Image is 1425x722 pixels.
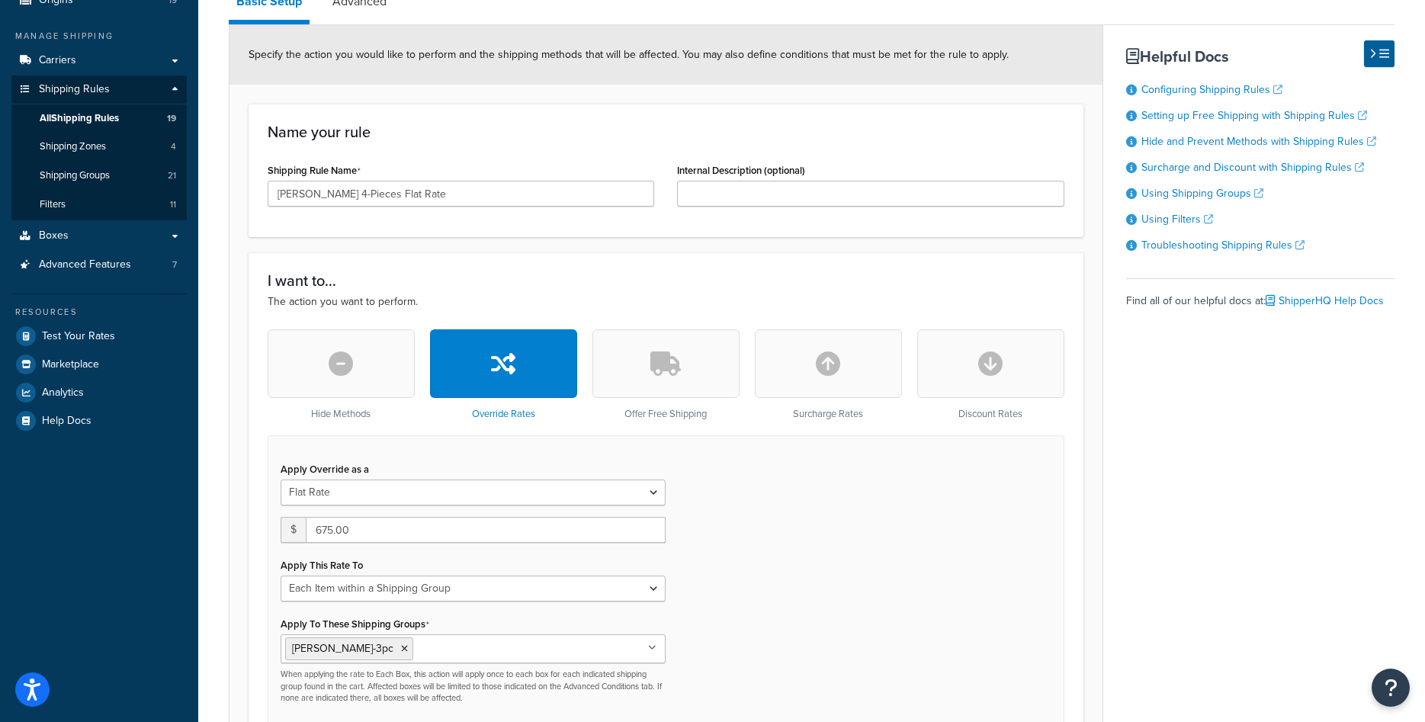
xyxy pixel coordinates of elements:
span: [PERSON_NAME]-3pc [292,640,393,656]
h3: Name your rule [268,124,1064,140]
span: Shipping Zones [40,140,106,153]
li: Advanced Features [11,251,187,279]
a: Filters11 [11,191,187,219]
label: Apply To These Shipping Groups [281,618,429,631]
label: Internal Description (optional) [677,165,805,176]
a: Test Your Rates [11,322,187,350]
a: Analytics [11,379,187,406]
a: Hide and Prevent Methods with Shipping Rules [1141,133,1376,149]
a: ShipperHQ Help Docs [1266,293,1384,309]
span: Carriers [39,54,76,67]
span: Specify the action you would like to perform and the shipping methods that will be affected. You ... [249,47,1009,63]
li: Filters [11,191,187,219]
span: Filters [40,198,66,211]
p: The action you want to perform. [268,294,1064,310]
div: Discount Rates [917,329,1064,420]
label: Shipping Rule Name [268,165,361,177]
div: Hide Methods [268,329,415,420]
li: Shipping Groups [11,162,187,190]
button: Open Resource Center [1372,669,1410,707]
span: 11 [170,198,176,211]
a: Surcharge and Discount with Shipping Rules [1141,159,1364,175]
a: Setting up Free Shipping with Shipping Rules [1141,107,1367,124]
span: 19 [167,112,176,125]
span: Advanced Features [39,258,131,271]
div: Surcharge Rates [755,329,902,420]
span: Help Docs [42,415,91,428]
a: Advanced Features7 [11,251,187,279]
button: Hide Help Docs [1364,40,1395,67]
span: Shipping Groups [40,169,110,182]
a: Help Docs [11,407,187,435]
a: AllShipping Rules19 [11,104,187,133]
div: Resources [11,306,187,319]
a: Boxes [11,222,187,250]
span: 7 [172,258,177,271]
li: Shipping Zones [11,133,187,161]
span: Marketplace [42,358,99,371]
div: Find all of our helpful docs at: [1126,278,1395,312]
a: Carriers [11,47,187,75]
label: Apply Override as a [281,464,369,475]
h3: I want to... [268,272,1064,289]
span: 4 [171,140,176,153]
a: Using Filters [1141,211,1213,227]
h3: Helpful Docs [1126,48,1395,65]
span: Boxes [39,229,69,242]
a: Shipping Groups21 [11,162,187,190]
span: Analytics [42,387,84,400]
a: Marketplace [11,351,187,378]
span: 21 [168,169,176,182]
a: Shipping Zones4 [11,133,187,161]
a: Troubleshooting Shipping Rules [1141,237,1305,253]
div: Offer Free Shipping [592,329,740,420]
div: Override Rates [430,329,577,420]
span: All Shipping Rules [40,112,119,125]
span: Test Your Rates [42,330,115,343]
li: Shipping Rules [11,75,187,220]
label: Apply This Rate To [281,560,363,571]
div: Manage Shipping [11,30,187,43]
a: Using Shipping Groups [1141,185,1263,201]
p: When applying the rate to Each Box, this action will apply once to each box for each indicated sh... [281,669,666,704]
span: Shipping Rules [39,83,110,96]
a: Shipping Rules [11,75,187,104]
a: Configuring Shipping Rules [1141,82,1282,98]
span: $ [281,517,306,543]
